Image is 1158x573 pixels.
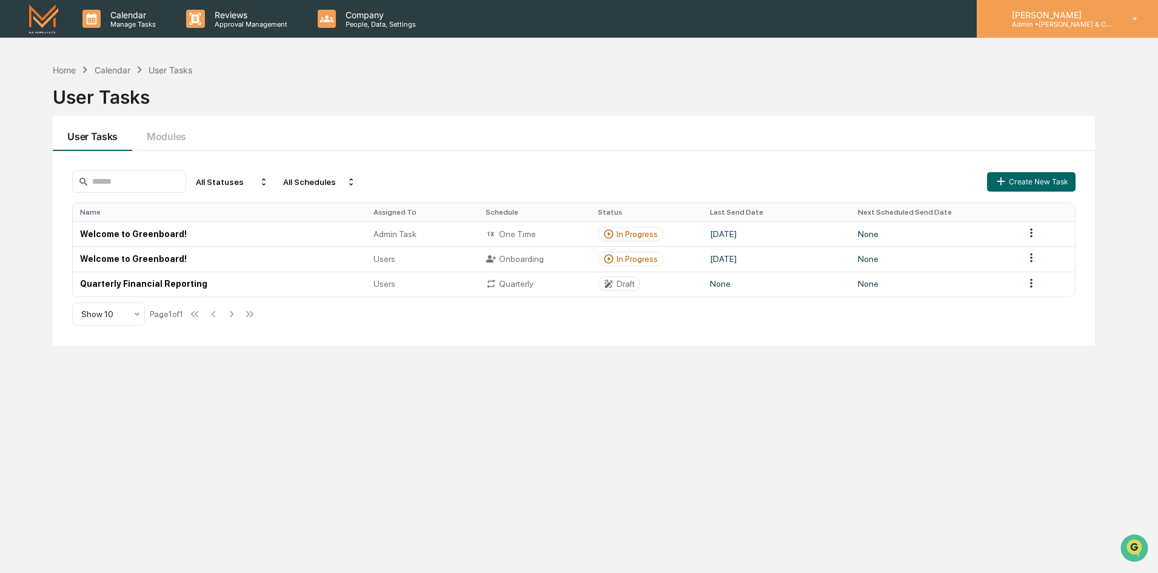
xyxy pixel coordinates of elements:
button: User Tasks [53,116,132,151]
a: 🗄️Attestations [83,148,155,170]
p: Reviews [205,10,293,20]
span: Attestations [100,153,150,165]
img: logo [29,4,58,33]
div: Draft [617,279,635,289]
div: 🖐️ [12,154,22,164]
td: None [851,221,1017,246]
div: All Statuses [191,172,273,192]
div: All Schedules [278,172,361,192]
p: How can we help? [12,25,221,45]
p: People, Data, Settings [336,20,422,28]
td: Welcome to Greenboard! [73,221,366,246]
div: User Tasks [53,76,1095,108]
div: Quarterly [486,278,583,289]
p: Admin • [PERSON_NAME] & Co. - BD [1002,20,1115,28]
div: We're available if you need us! [41,105,153,115]
td: [DATE] [703,221,851,246]
div: Home [53,65,76,75]
button: Start new chat [206,96,221,111]
p: [PERSON_NAME] [1002,10,1115,20]
a: 🔎Data Lookup [7,171,81,193]
div: Start new chat [41,93,199,105]
td: None [703,272,851,297]
td: Welcome to Greenboard! [73,246,366,271]
p: Calendar [101,10,162,20]
th: Last Send Date [703,203,851,221]
div: 🔎 [12,177,22,187]
p: Approval Management [205,20,293,28]
span: Users [373,254,395,264]
th: Name [73,203,366,221]
span: Preclearance [24,153,78,165]
td: [DATE] [703,246,851,271]
button: Create New Task [987,172,1076,192]
th: Schedule [478,203,591,221]
span: Admin Task [373,229,417,239]
a: Powered byPylon [85,205,147,215]
iframe: Open customer support [1119,533,1152,566]
button: Modules [132,116,201,151]
div: Page 1 of 1 [150,309,183,319]
th: Status [591,203,703,221]
span: Users [373,279,395,289]
p: Company [336,10,422,20]
th: Next Scheduled Send Date [851,203,1017,221]
a: 🖐️Preclearance [7,148,83,170]
span: Pylon [121,206,147,215]
span: Data Lookup [24,176,76,188]
img: 1746055101610-c473b297-6a78-478c-a979-82029cc54cd1 [12,93,34,115]
div: In Progress [617,229,658,239]
div: In Progress [617,254,658,264]
th: Assigned To [366,203,478,221]
td: None [851,272,1017,297]
div: Calendar [95,65,130,75]
div: 🗄️ [88,154,98,164]
div: One Time [486,229,583,240]
td: None [851,246,1017,271]
p: Manage Tasks [101,20,162,28]
td: Quarterly Financial Reporting [73,272,366,297]
div: User Tasks [149,65,192,75]
div: Onboarding [486,253,583,264]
